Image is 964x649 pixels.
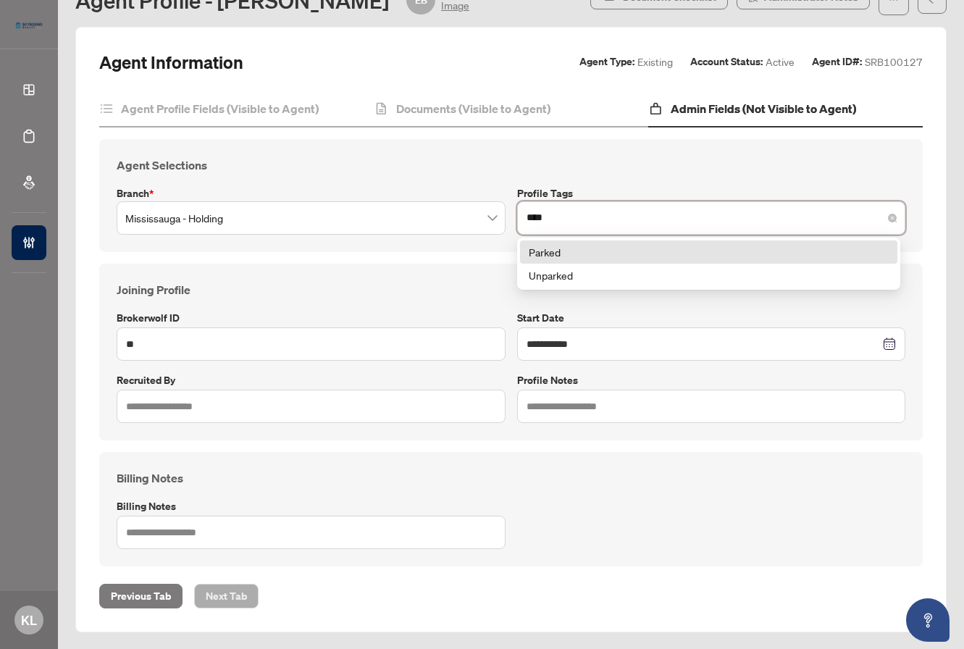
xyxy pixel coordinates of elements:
label: Brokerwolf ID [117,310,506,326]
span: Active [766,54,795,70]
label: Profile Notes [517,372,906,388]
h4: Agent Profile Fields (Visible to Agent) [121,100,319,117]
label: Agent Type: [579,54,634,70]
label: Recruited by [117,372,506,388]
span: Existing [637,54,673,70]
label: Account Status: [690,54,763,70]
button: Open asap [906,598,950,642]
span: close-circle [888,214,897,222]
span: SRB100127 [865,54,923,70]
button: Previous Tab [99,584,183,608]
label: Profile Tags [517,185,906,201]
div: Parked [529,244,889,260]
h4: Agent Selections [117,156,905,174]
span: Mississauga - Holding [125,204,497,232]
img: logo [12,18,46,33]
div: Unparked [529,267,889,283]
h4: Documents (Visible to Agent) [396,100,550,117]
label: Start Date [517,310,906,326]
h2: Agent Information [99,51,243,74]
label: Billing Notes [117,498,506,514]
span: Previous Tab [111,585,171,608]
span: KL [21,610,37,630]
label: Agent ID#: [812,54,862,70]
h4: Billing Notes [117,469,905,487]
h4: Admin Fields (Not Visible to Agent) [671,100,856,117]
div: Unparked [520,264,897,287]
label: Branch [117,185,506,201]
button: Next Tab [194,584,259,608]
h4: Joining Profile [117,281,905,298]
div: Parked [520,240,897,264]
